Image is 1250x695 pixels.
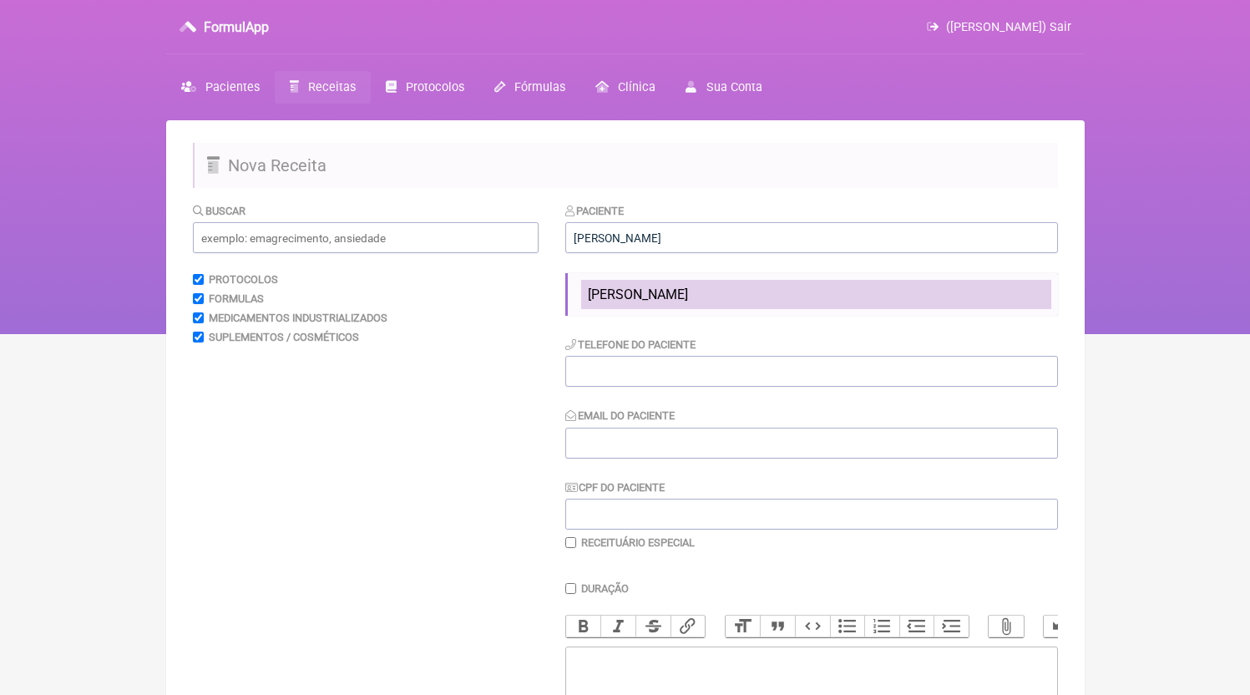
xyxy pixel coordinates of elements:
[565,481,665,494] label: CPF do Paciente
[565,409,676,422] label: Email do Paciente
[565,338,696,351] label: Telefone do Paciente
[209,331,359,343] label: Suplementos / Cosméticos
[193,205,246,217] label: Buscar
[308,80,356,94] span: Receitas
[205,80,260,94] span: Pacientes
[566,616,601,637] button: Bold
[830,616,865,637] button: Bullets
[760,616,795,637] button: Quote
[588,287,688,302] span: [PERSON_NAME]
[671,71,777,104] a: Sua Conta
[795,616,830,637] button: Code
[934,616,969,637] button: Increase Level
[371,71,479,104] a: Protocolos
[580,71,671,104] a: Clínica
[193,222,539,253] input: exemplo: emagrecimento, ansiedade
[1044,616,1079,637] button: Undo
[671,616,706,637] button: Link
[946,20,1071,34] span: ([PERSON_NAME]) Sair
[581,582,629,595] label: Duração
[209,292,264,305] label: Formulas
[209,312,387,324] label: Medicamentos Industrializados
[565,205,625,217] label: Paciente
[514,80,565,94] span: Fórmulas
[204,19,269,35] h3: FormulApp
[899,616,934,637] button: Decrease Level
[600,616,635,637] button: Italic
[166,71,275,104] a: Pacientes
[618,80,655,94] span: Clínica
[479,71,580,104] a: Fórmulas
[726,616,761,637] button: Heading
[927,20,1070,34] a: ([PERSON_NAME]) Sair
[581,536,695,549] label: Receituário Especial
[209,273,278,286] label: Protocolos
[989,616,1024,637] button: Attach Files
[706,80,762,94] span: Sua Conta
[864,616,899,637] button: Numbers
[406,80,464,94] span: Protocolos
[275,71,371,104] a: Receitas
[193,143,1058,188] h2: Nova Receita
[635,616,671,637] button: Strikethrough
